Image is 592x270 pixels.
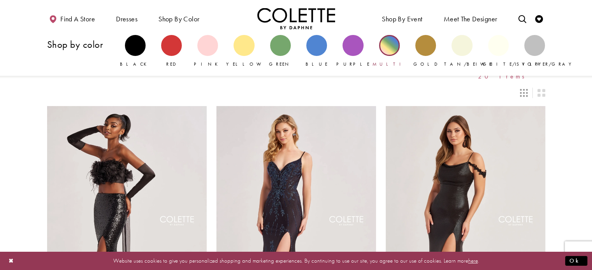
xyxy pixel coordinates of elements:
[42,84,550,101] div: Layout Controls
[116,15,137,23] span: Dresses
[125,35,146,68] a: Black
[413,61,438,67] span: Gold
[226,61,265,67] span: Yellow
[257,8,335,29] img: Colette by Daphne
[372,61,406,67] span: Multi
[524,35,545,68] a: Silver/Gray
[533,8,545,29] a: Check Wishlist
[451,35,472,68] a: Tan/Beige
[380,8,424,29] span: Shop By Event
[468,257,478,265] a: here
[565,256,587,266] button: Submit Dialog
[343,35,363,68] a: Purple
[478,73,530,80] span: 20 items
[488,35,509,68] a: White/Ivory
[120,61,151,67] span: Black
[516,61,575,67] span: Silver/Gray
[234,35,254,68] a: Yellow
[161,35,182,68] a: Red
[306,35,327,68] a: Blue
[480,61,545,67] span: White/Ivory
[442,8,499,29] a: Meet the designer
[379,35,400,68] a: Multi
[382,15,422,23] span: Shop By Event
[537,89,545,97] span: Switch layout to 2 columns
[269,61,292,67] span: Green
[60,15,95,23] span: Find a store
[520,89,528,97] span: Switch layout to 3 columns
[114,8,139,29] span: Dresses
[5,254,18,268] button: Close Dialog
[270,35,291,68] a: Green
[56,256,536,266] p: Website uses cookies to give you personalized shopping and marketing experiences. By continuing t...
[47,39,117,50] h3: Shop by color
[156,8,201,29] span: Shop by color
[306,61,328,67] span: Blue
[194,61,222,67] span: Pink
[197,35,218,68] a: Pink
[257,8,335,29] a: Visit Home Page
[516,8,528,29] a: Toggle search
[444,15,497,23] span: Meet the designer
[47,8,97,29] a: Find a store
[158,15,199,23] span: Shop by color
[444,61,492,67] span: Tan/Beige
[166,61,176,67] span: Red
[415,35,436,68] a: Gold
[336,61,370,67] span: Purple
